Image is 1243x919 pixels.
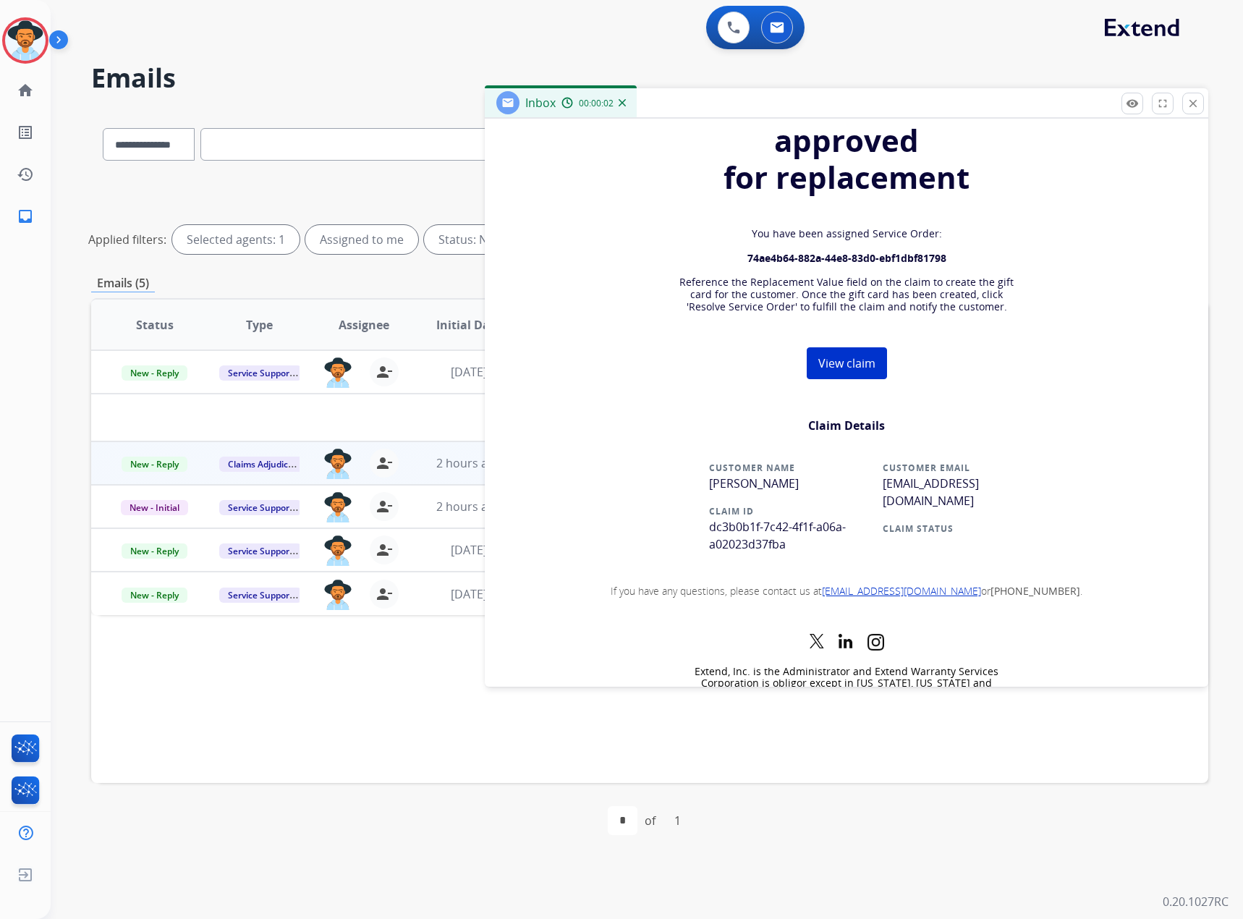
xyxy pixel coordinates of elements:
[718,83,975,198] strong: A claim has been approved for replacement
[219,500,302,515] span: Service Support
[1156,97,1169,110] mat-icon: fullscreen
[818,355,875,371] span: View claim
[436,455,501,471] span: 2 hours ago
[579,98,614,109] span: 00:00:02
[219,588,302,603] span: Service Support
[17,166,34,183] mat-icon: history
[376,498,393,515] mat-icon: person_remove
[122,365,187,381] span: New - Reply
[1187,97,1200,110] mat-icon: close
[323,492,352,522] img: agent-avatar
[867,634,884,651] img: Instagram
[822,584,981,598] a: [EMAIL_ADDRESS][DOMAIN_NAME]
[673,228,1020,240] p: You have been assigned Service Order:
[451,586,487,602] span: [DATE]
[172,225,300,254] div: Selected agents: 1
[17,124,34,141] mat-icon: list_alt
[323,535,352,566] img: agent-avatar
[376,541,393,559] mat-icon: person_remove
[246,316,273,334] span: Type
[663,806,692,835] div: 1
[839,634,853,649] img: LinkedIn
[709,475,799,491] span: [PERSON_NAME]
[747,251,946,265] strong: 74ae4b64-882a-44e8-83d0-ebf1dbf81798
[807,347,887,379] a: View claim
[990,584,1080,598] strong: [PHONE_NUMBER]
[451,364,487,380] span: [DATE]
[808,418,885,433] strong: Claim Details
[883,522,954,535] strong: CLAIM STATUS
[323,580,352,610] img: agent-avatar
[17,82,34,99] mat-icon: home
[121,500,188,515] span: New - Initial
[91,64,1208,93] h2: Emails
[1163,893,1229,910] p: 0.20.1027RC
[436,316,501,334] span: Initial Date
[673,276,1020,313] p: Reference the Replacement Value field on the claim to create the gift card for the customer. Once...
[136,316,174,334] span: Status
[709,505,754,517] strong: CLAIM ID
[376,363,393,381] mat-icon: person_remove
[5,20,46,61] img: avatar
[323,357,352,388] img: agent-avatar
[709,519,846,552] span: dc3b0b1f-7c42-4f1f-a06a-a02023d37fba
[219,543,302,559] span: Service Support
[883,462,970,474] strong: CUSTOMER EMAIL
[645,812,656,829] div: of
[692,664,1001,727] span: Extend, Inc. is the Administrator and Extend Warranty Services Corporation is obligor except in [...
[122,543,187,559] span: New - Reply
[424,225,577,254] div: Status: New - Initial
[219,365,302,381] span: Service Support
[376,585,393,603] mat-icon: person_remove
[88,231,166,248] p: Applied filters:
[451,542,487,558] span: [DATE]
[305,225,418,254] div: Assigned to me
[122,457,187,472] span: New - Reply
[219,457,318,472] span: Claims Adjudication
[883,475,979,509] span: [EMAIL_ADDRESS][DOMAIN_NAME]
[709,462,795,474] strong: CUSTOMER NAME
[436,499,501,514] span: 2 hours ago
[323,449,352,479] img: agent-avatar
[1126,97,1139,110] mat-icon: remove_red_eye
[525,95,556,111] span: Inbox
[511,585,1182,598] p: If you have any questions, please contact us at or .
[810,634,824,648] img: Twitter
[91,274,155,292] p: Emails (5)
[122,588,187,603] span: New - Reply
[376,454,393,472] mat-icon: person_remove
[339,316,389,334] span: Assignee
[17,208,34,225] mat-icon: inbox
